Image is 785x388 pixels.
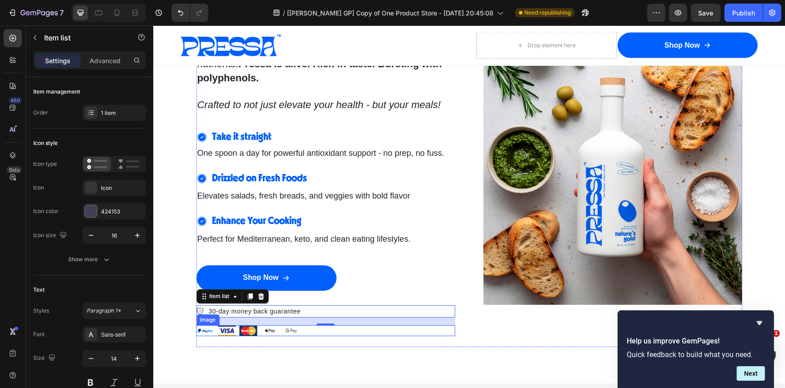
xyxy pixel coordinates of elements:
button: Show more [33,251,146,268]
p: Settings [45,56,70,65]
div: Icon [101,184,144,192]
div: Order [33,109,48,117]
div: Icon type [33,160,57,168]
div: Sans-serif [101,331,144,339]
h2: Help us improve GemPages! [627,336,765,347]
div: Show more [69,255,111,264]
div: Icon [33,184,44,192]
button: Next question [737,366,765,381]
div: Beta [7,166,22,174]
div: 424153 [101,208,144,216]
p: Quick feedback to build what you need. [627,350,765,359]
span: Need republishing [524,9,571,17]
div: Help us improve GemPages! [627,318,765,381]
span: [[PERSON_NAME] GP] Copy of One Product Store - [DATE] 20:45:08 [287,8,493,18]
div: Undo/Redo [171,4,208,22]
button: Save [691,4,721,22]
div: Icon size [33,229,69,242]
button: 7 [4,4,68,22]
div: Size [33,352,57,364]
span: 1 [773,330,780,337]
div: Icon style [33,139,58,147]
span: Save [699,9,714,17]
div: Font [33,330,45,338]
button: Paragraph 1* [82,303,146,319]
button: Hide survey [754,318,765,328]
div: Styles [33,307,49,315]
span: Paragraph 1* [86,307,121,315]
p: Advanced [90,56,121,65]
button: Publish [725,4,763,22]
div: Text [33,286,45,294]
span: / [283,8,285,18]
div: Icon color [33,207,59,215]
iframe: Design area [153,25,785,388]
div: Publish [732,8,755,18]
div: Item management [33,88,80,96]
div: 450 [9,97,22,104]
div: 1 item [101,109,144,117]
p: 7 [60,7,64,18]
p: Item list [44,32,121,43]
